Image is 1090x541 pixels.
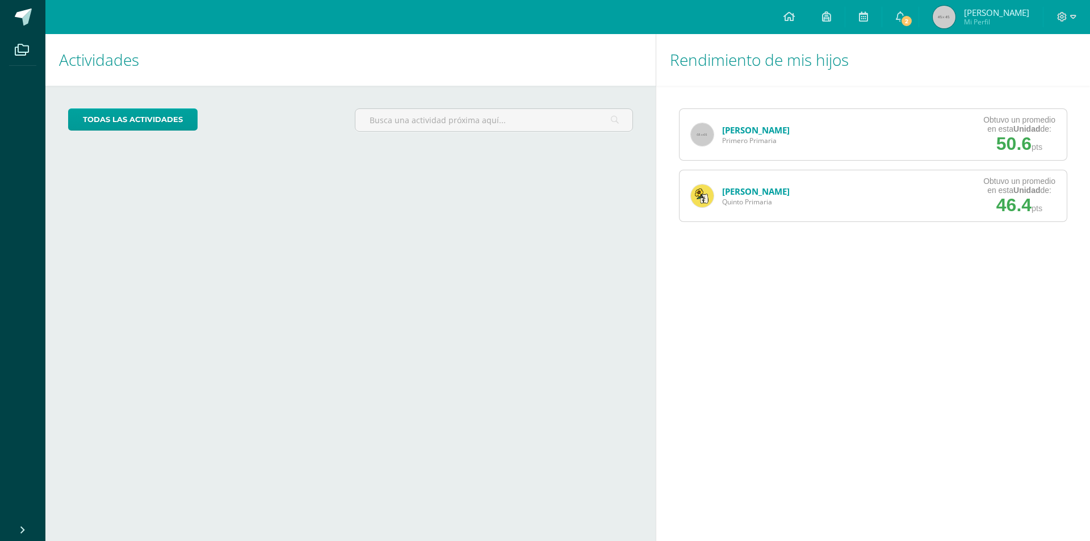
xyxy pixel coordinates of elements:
a: [PERSON_NAME] [722,124,790,136]
h1: Actividades [59,34,642,86]
div: Obtuvo un promedio en esta de: [983,177,1055,195]
div: Obtuvo un promedio en esta de: [983,115,1055,133]
span: Quinto Primaria [722,197,790,207]
span: pts [1032,142,1042,152]
a: [PERSON_NAME] [722,186,790,197]
img: 65x65 [691,123,714,146]
span: Primero Primaria [722,136,790,145]
span: 50.6 [996,133,1032,154]
strong: Unidad [1013,124,1040,133]
span: 2 [900,15,913,27]
input: Busca una actividad próxima aquí... [355,109,632,131]
span: [PERSON_NAME] [964,7,1029,18]
img: 14bd2cda3b238255df1148ed73529a7d.png [691,184,714,207]
span: Mi Perfil [964,17,1029,27]
span: pts [1032,204,1042,213]
span: 46.4 [996,195,1032,215]
img: 45x45 [933,6,955,28]
strong: Unidad [1013,186,1040,195]
a: todas las Actividades [68,108,198,131]
h1: Rendimiento de mis hijos [670,34,1076,86]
